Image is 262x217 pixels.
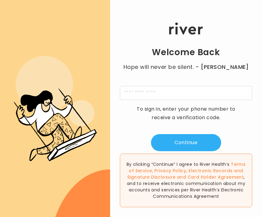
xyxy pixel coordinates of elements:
[120,63,252,71] p: Hope will never be silent.
[133,105,239,122] p: To sign in, enter your phone number to receive a verification code.
[127,161,246,180] span: , , and
[196,63,249,71] span: - [PERSON_NAME]
[154,168,186,174] a: Privacy Policy
[188,174,244,180] a: Card Holder Agreement
[129,161,246,174] a: Terms of Service
[151,134,221,151] button: Continue
[127,174,245,199] span: , and to receive electronic communication about my accounts and services per River Health’s Elect...
[120,154,252,207] div: By clicking “Continue” I agree to River Health’s
[152,47,220,58] h1: Welcome Back
[127,168,243,180] a: Electronic Records and Signature Disclosure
